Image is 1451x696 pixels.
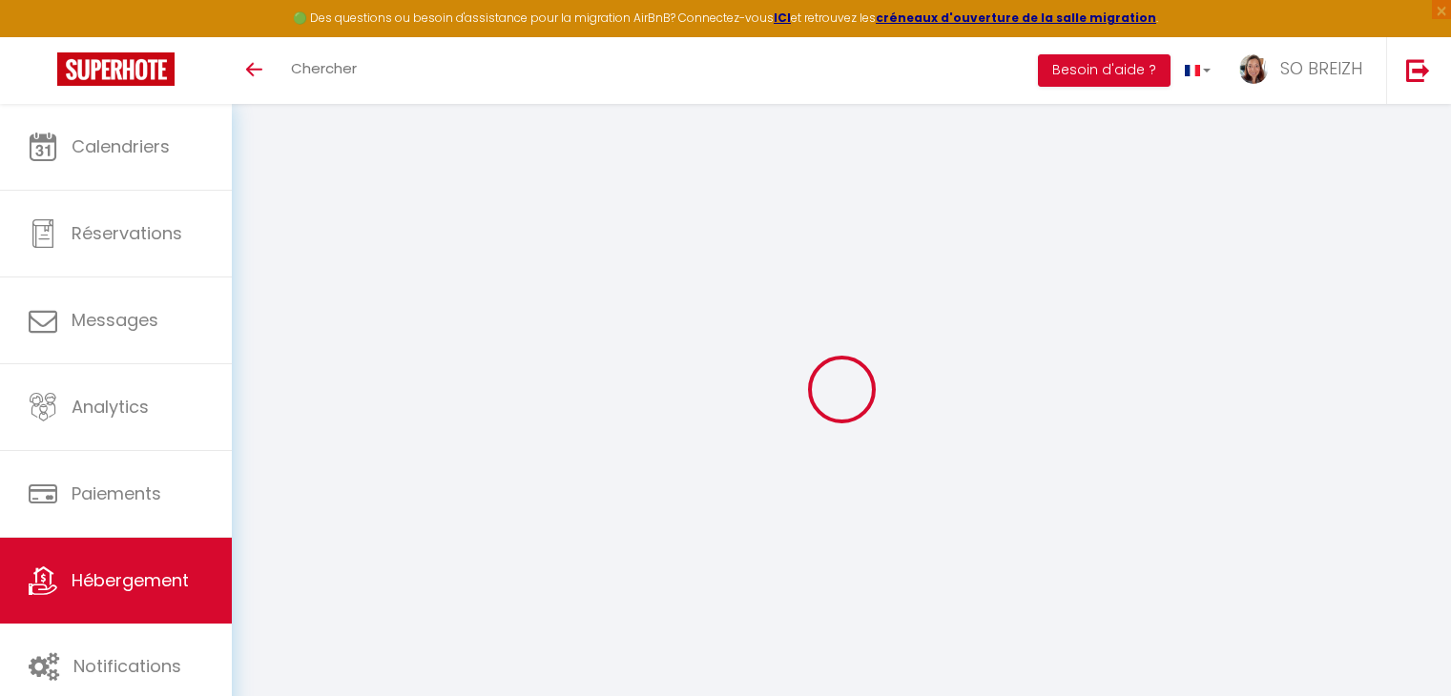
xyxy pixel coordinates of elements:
[72,481,161,505] span: Paiements
[1038,54,1171,87] button: Besoin d'aide ?
[291,58,357,78] span: Chercher
[72,568,189,592] span: Hébergement
[277,37,371,104] a: Chercher
[1239,54,1268,84] img: ...
[72,308,158,332] span: Messages
[73,654,181,678] span: Notifications
[876,10,1156,26] a: créneaux d'ouverture de la salle migration
[1225,37,1386,104] a: ... SO BREIZH
[72,221,182,245] span: Réservations
[72,134,170,158] span: Calendriers
[1280,56,1362,80] span: SO BREIZH
[72,395,149,419] span: Analytics
[774,10,791,26] a: ICI
[57,52,175,86] img: Super Booking
[1406,58,1430,82] img: logout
